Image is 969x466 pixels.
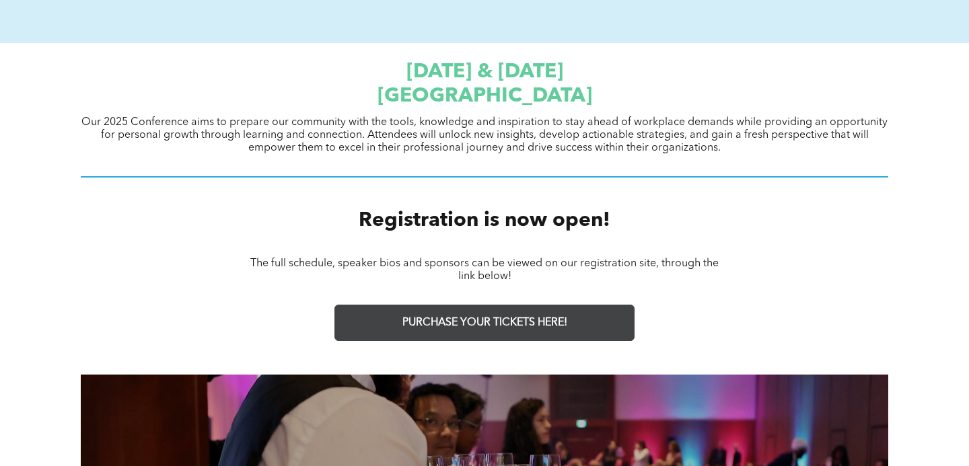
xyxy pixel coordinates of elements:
a: PURCHASE YOUR TICKETS HERE! [334,305,635,341]
span: PURCHASE YOUR TICKETS HERE! [402,317,567,329]
span: [DATE] & [DATE] [406,62,563,82]
span: The full schedule, speaker bios and sponsors can be viewed on our registration site, through the ... [250,258,719,282]
span: Registration is now open! [359,210,610,231]
span: Our 2025 Conference aims to prepare our community with the tools, knowledge and inspiration to st... [81,117,888,153]
span: [GEOGRAPHIC_DATA] [378,86,592,106]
